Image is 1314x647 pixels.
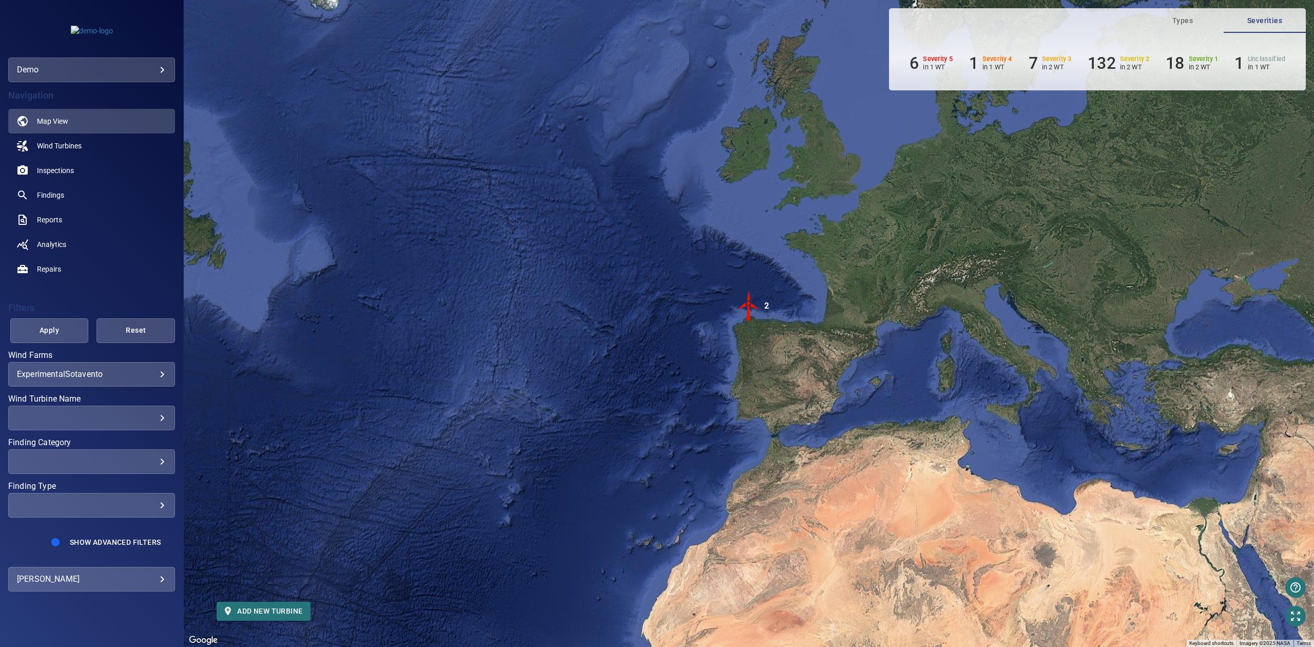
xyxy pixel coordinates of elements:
button: Keyboard shortcuts [1189,640,1233,647]
p: in 1 WT [982,63,1012,71]
div: demo [17,62,166,78]
label: Finding Type [8,482,175,490]
span: Analytics [37,239,66,250]
h6: 1 [969,53,978,73]
span: Imagery ©2025 NASA [1240,640,1290,646]
a: map active [8,109,175,134]
label: Wind Turbine Name [8,395,175,403]
button: Reset [96,318,175,343]
p: in 2 WT [1189,63,1219,71]
li: Severity 4 [969,53,1012,73]
a: analytics noActive [8,232,175,257]
a: inspections noActive [8,158,175,183]
h6: 6 [910,53,919,73]
a: Open this area in Google Maps (opens a new window) [186,634,220,647]
span: Map View [37,116,68,126]
span: Types [1148,14,1218,27]
h4: Navigation [8,90,175,101]
label: Wind Farms [8,351,175,359]
li: Severity 3 [1029,53,1072,73]
a: Terms (opens in new tab) [1297,640,1311,646]
div: Wind Farms [8,362,175,387]
a: windturbines noActive [8,134,175,158]
div: 2 [764,291,769,321]
button: Apply [10,318,89,343]
span: Wind Turbines [37,141,82,151]
span: Reports [37,215,62,225]
h6: Severity 4 [982,55,1012,63]
h6: Severity 3 [1042,55,1072,63]
li: Severity Unclassified [1234,53,1285,73]
span: Show Advanced Filters [70,538,161,546]
span: Reset [109,324,162,337]
img: windFarmIconCat5.svg [733,291,764,321]
li: Severity 1 [1166,53,1218,73]
h6: 18 [1166,53,1184,73]
div: demo [8,58,175,82]
li: Severity 2 [1088,53,1149,73]
span: Inspections [37,165,74,176]
button: Add new turbine [217,602,311,621]
a: findings noActive [8,183,175,207]
span: Repairs [37,264,61,274]
span: Findings [37,190,64,200]
button: Show Advanced Filters [64,534,167,550]
h4: Filters [8,303,175,313]
li: Severity 5 [910,53,953,73]
a: repairs noActive [8,257,175,281]
p: in 2 WT [1120,63,1150,71]
span: Apply [23,324,76,337]
h6: 132 [1088,53,1115,73]
gmp-advanced-marker: 2 [733,291,764,323]
span: Add new turbine [225,605,302,618]
h6: Severity 2 [1120,55,1150,63]
p: in 1 WT [923,63,953,71]
div: Wind Turbine Name [8,406,175,430]
span: Severities [1230,14,1300,27]
div: ExperimentalSotavento [17,369,166,379]
h6: 1 [1234,53,1244,73]
div: Finding Category [8,449,175,474]
img: Google [186,634,220,647]
div: Finding Type [8,493,175,518]
h6: Severity 1 [1189,55,1219,63]
p: in 2 WT [1042,63,1072,71]
label: Finding Category [8,439,175,447]
a: reports noActive [8,207,175,232]
h6: 7 [1029,53,1038,73]
p: in 1 WT [1248,63,1285,71]
h6: Severity 5 [923,55,953,63]
img: demo-logo [71,26,113,36]
div: [PERSON_NAME] [17,571,166,587]
h6: Unclassified [1248,55,1285,63]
